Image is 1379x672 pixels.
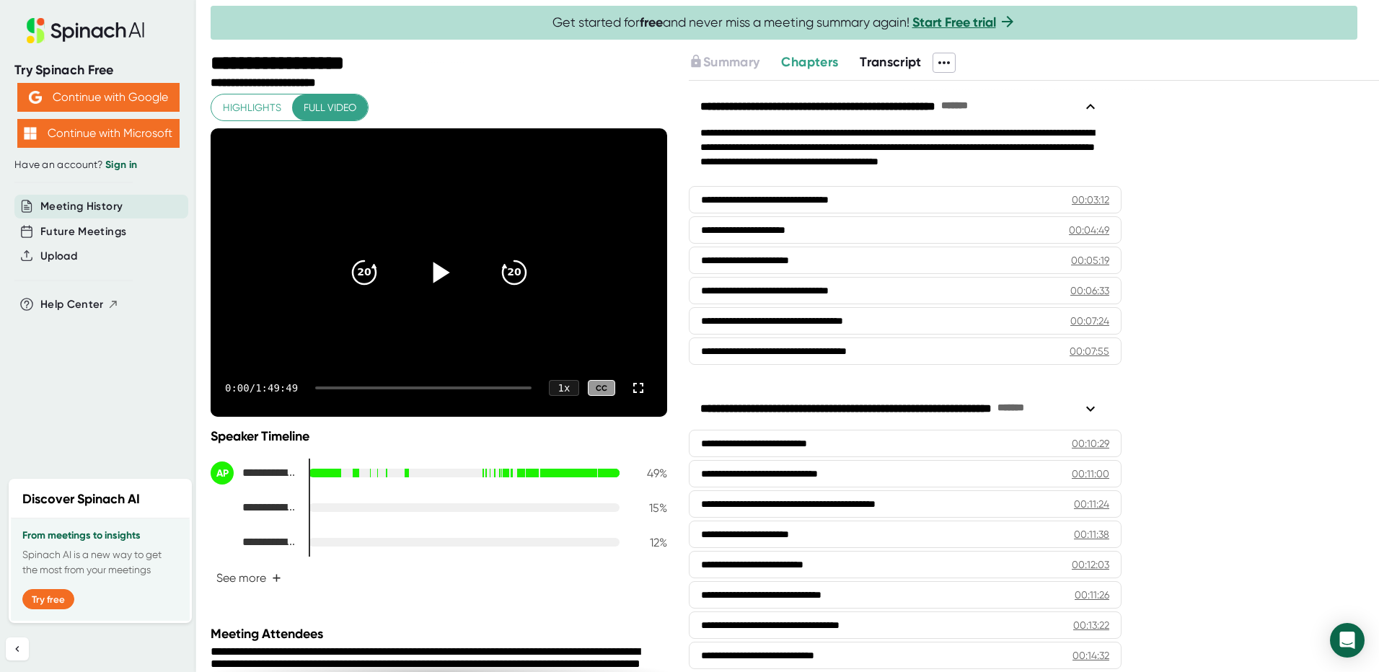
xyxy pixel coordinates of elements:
div: 00:06:33 [1070,283,1109,298]
button: Collapse sidebar [6,637,29,660]
span: Help Center [40,296,104,313]
div: Upgrade to access [689,53,781,73]
div: Have an account? [14,159,182,172]
div: 00:11:38 [1074,527,1109,541]
button: Upload [40,248,77,265]
div: HA [211,496,234,519]
button: Future Meetings [40,224,126,240]
button: Full video [292,94,368,121]
button: Try free [22,589,74,609]
div: 00:12:03 [1072,557,1109,572]
div: Open Intercom Messenger [1330,623,1365,658]
div: Try Spinach Free [14,62,182,79]
p: Spinach AI is a new way to get the most from your meetings [22,547,178,578]
div: Aimee J. Daily, PhD [211,461,297,485]
div: Sally Gilotti (she/her) [211,531,297,554]
button: Continue with Google [17,83,180,112]
div: 0:00 / 1:49:49 [225,382,298,394]
div: 00:05:19 [1071,253,1109,268]
div: 00:11:26 [1075,588,1109,602]
span: + [272,572,281,584]
div: 1 x [549,380,579,396]
div: 00:03:12 [1072,193,1109,207]
a: Sign in [105,159,137,171]
div: AP [211,461,234,485]
span: Full video [304,99,356,117]
div: 00:07:24 [1070,314,1109,328]
button: Transcript [860,53,922,72]
button: Continue with Microsoft [17,119,180,148]
button: Chapters [781,53,838,72]
button: See more+ [211,565,287,591]
div: 00:11:24 [1074,497,1109,511]
b: free [640,14,663,30]
div: Heather O. Armstrong [211,496,297,519]
span: Summary [703,54,759,70]
button: Meeting History [40,198,123,215]
div: Speaker Timeline [211,428,667,444]
div: CC [588,380,615,397]
div: 12 % [631,536,667,549]
a: Start Free trial [912,14,996,30]
button: Summary [689,53,759,72]
div: 00:13:22 [1073,618,1109,632]
div: S( [211,531,234,554]
div: 00:04:49 [1069,223,1109,237]
h3: From meetings to insights [22,530,178,541]
div: 49 % [631,467,667,480]
span: Highlights [223,99,281,117]
span: Transcript [860,54,922,70]
div: 00:07:55 [1070,344,1109,358]
h2: Discover Spinach AI [22,490,140,509]
button: Help Center [40,296,119,313]
span: Chapters [781,54,838,70]
div: 15 % [631,501,667,515]
div: 00:11:00 [1072,467,1109,481]
span: Get started for and never miss a meeting summary again! [552,14,1016,31]
div: 00:10:29 [1072,436,1109,451]
button: Highlights [211,94,293,121]
div: 00:14:32 [1072,648,1109,663]
div: Meeting Attendees [211,626,671,642]
img: Aehbyd4JwY73AAAAAElFTkSuQmCC [29,91,42,104]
